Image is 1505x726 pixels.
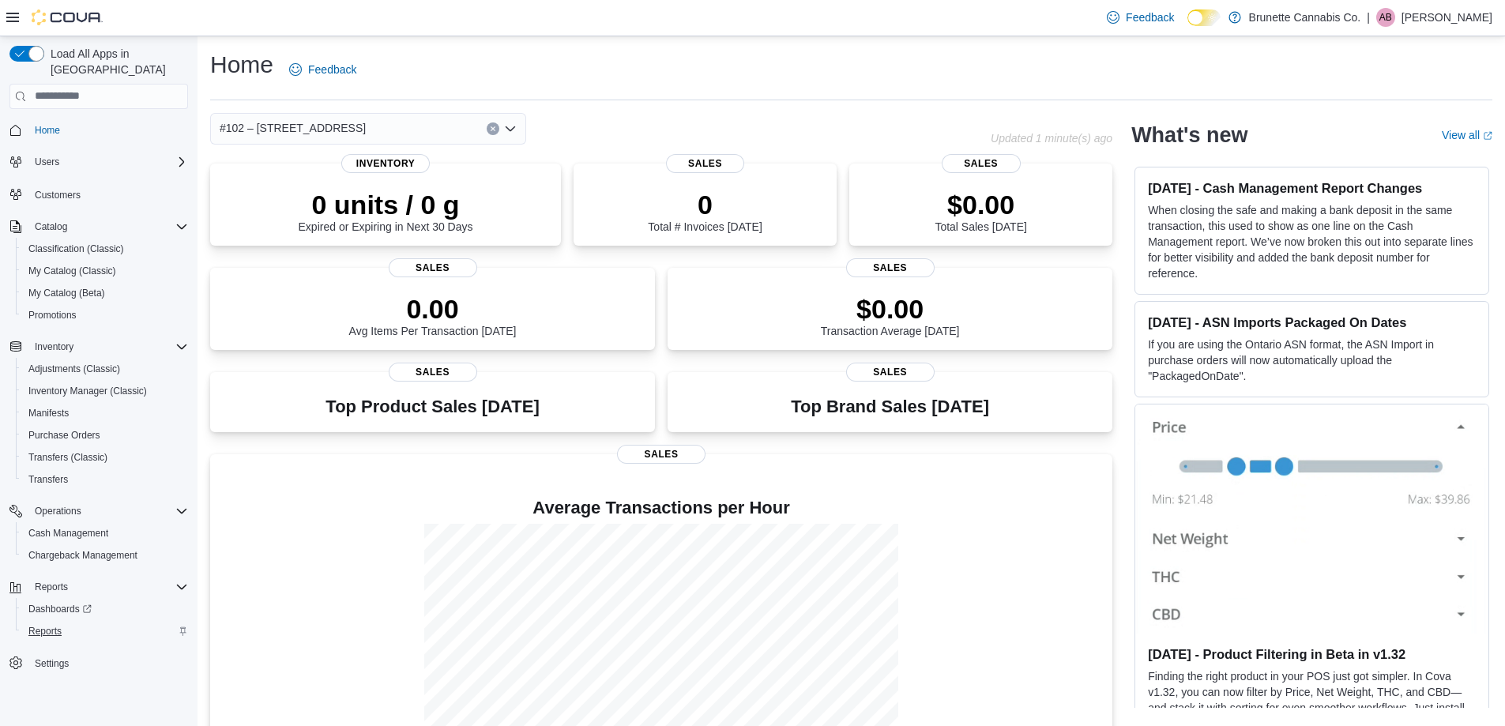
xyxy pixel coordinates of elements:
[16,282,194,304] button: My Catalog (Beta)
[341,154,430,173] span: Inventory
[35,189,81,201] span: Customers
[28,502,188,521] span: Operations
[942,154,1021,173] span: Sales
[3,500,194,522] button: Operations
[35,505,81,517] span: Operations
[28,152,66,171] button: Users
[22,426,188,445] span: Purchase Orders
[28,184,188,204] span: Customers
[28,217,73,236] button: Catalog
[9,112,188,716] nav: Complex example
[1148,180,1476,196] h3: [DATE] - Cash Management Report Changes
[16,402,194,424] button: Manifests
[308,62,356,77] span: Feedback
[389,363,477,382] span: Sales
[223,498,1100,517] h4: Average Transactions per Hour
[487,122,499,135] button: Clear input
[349,293,517,337] div: Avg Items Per Transaction [DATE]
[22,622,188,641] span: Reports
[22,470,74,489] a: Transfers
[3,182,194,205] button: Customers
[35,581,68,593] span: Reports
[1148,337,1476,384] p: If you are using the Ontario ASN format, the ASN Import in purchase orders will now automatically...
[666,154,745,173] span: Sales
[16,468,194,491] button: Transfers
[846,258,935,277] span: Sales
[35,156,59,168] span: Users
[28,120,188,140] span: Home
[1126,9,1174,25] span: Feedback
[28,654,75,673] a: Settings
[28,186,87,205] a: Customers
[22,306,83,325] a: Promotions
[935,189,1026,233] div: Total Sales [DATE]
[3,336,194,358] button: Inventory
[28,429,100,442] span: Purchase Orders
[648,189,762,233] div: Total # Invoices [DATE]
[16,544,194,566] button: Chargeback Management
[1379,8,1392,27] span: AB
[28,502,88,521] button: Operations
[28,407,69,419] span: Manifests
[28,265,116,277] span: My Catalog (Classic)
[3,576,194,598] button: Reports
[22,404,188,423] span: Manifests
[28,337,188,356] span: Inventory
[22,261,122,280] a: My Catalog (Classic)
[935,189,1026,220] p: $0.00
[28,603,92,615] span: Dashboards
[22,284,111,303] a: My Catalog (Beta)
[22,524,188,543] span: Cash Management
[16,358,194,380] button: Adjustments (Classic)
[991,132,1112,145] p: Updated 1 minute(s) ago
[22,306,188,325] span: Promotions
[16,522,194,544] button: Cash Management
[349,293,517,325] p: 0.00
[389,258,477,277] span: Sales
[28,577,74,596] button: Reports
[44,46,188,77] span: Load All Apps in [GEOGRAPHIC_DATA]
[648,189,762,220] p: 0
[22,239,188,258] span: Classification (Classic)
[28,217,188,236] span: Catalog
[821,293,960,325] p: $0.00
[22,448,188,467] span: Transfers (Classic)
[325,397,539,416] h3: Top Product Sales [DATE]
[16,446,194,468] button: Transfers (Classic)
[1367,8,1370,27] p: |
[16,260,194,282] button: My Catalog (Classic)
[35,340,73,353] span: Inventory
[22,546,188,565] span: Chargeback Management
[28,473,68,486] span: Transfers
[28,243,124,255] span: Classification (Classic)
[28,577,188,596] span: Reports
[283,54,363,85] a: Feedback
[617,445,705,464] span: Sales
[1148,314,1476,330] h3: [DATE] - ASN Imports Packaged On Dates
[1483,131,1492,141] svg: External link
[504,122,517,135] button: Open list of options
[791,397,989,416] h3: Top Brand Sales [DATE]
[3,151,194,173] button: Users
[35,657,69,670] span: Settings
[1187,26,1188,27] span: Dark Mode
[1148,646,1476,662] h3: [DATE] - Product Filtering in Beta in v1.32
[35,220,67,233] span: Catalog
[22,524,115,543] a: Cash Management
[28,121,66,140] a: Home
[28,385,147,397] span: Inventory Manager (Classic)
[22,448,114,467] a: Transfers (Classic)
[22,284,188,303] span: My Catalog (Beta)
[22,426,107,445] a: Purchase Orders
[16,238,194,260] button: Classification (Classic)
[22,382,153,401] a: Inventory Manager (Classic)
[1442,129,1492,141] a: View allExternal link
[846,363,935,382] span: Sales
[1101,2,1180,33] a: Feedback
[22,359,188,378] span: Adjustments (Classic)
[1131,122,1247,148] h2: What's new
[28,363,120,375] span: Adjustments (Classic)
[16,304,194,326] button: Promotions
[22,546,144,565] a: Chargeback Management
[299,189,473,220] p: 0 units / 0 g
